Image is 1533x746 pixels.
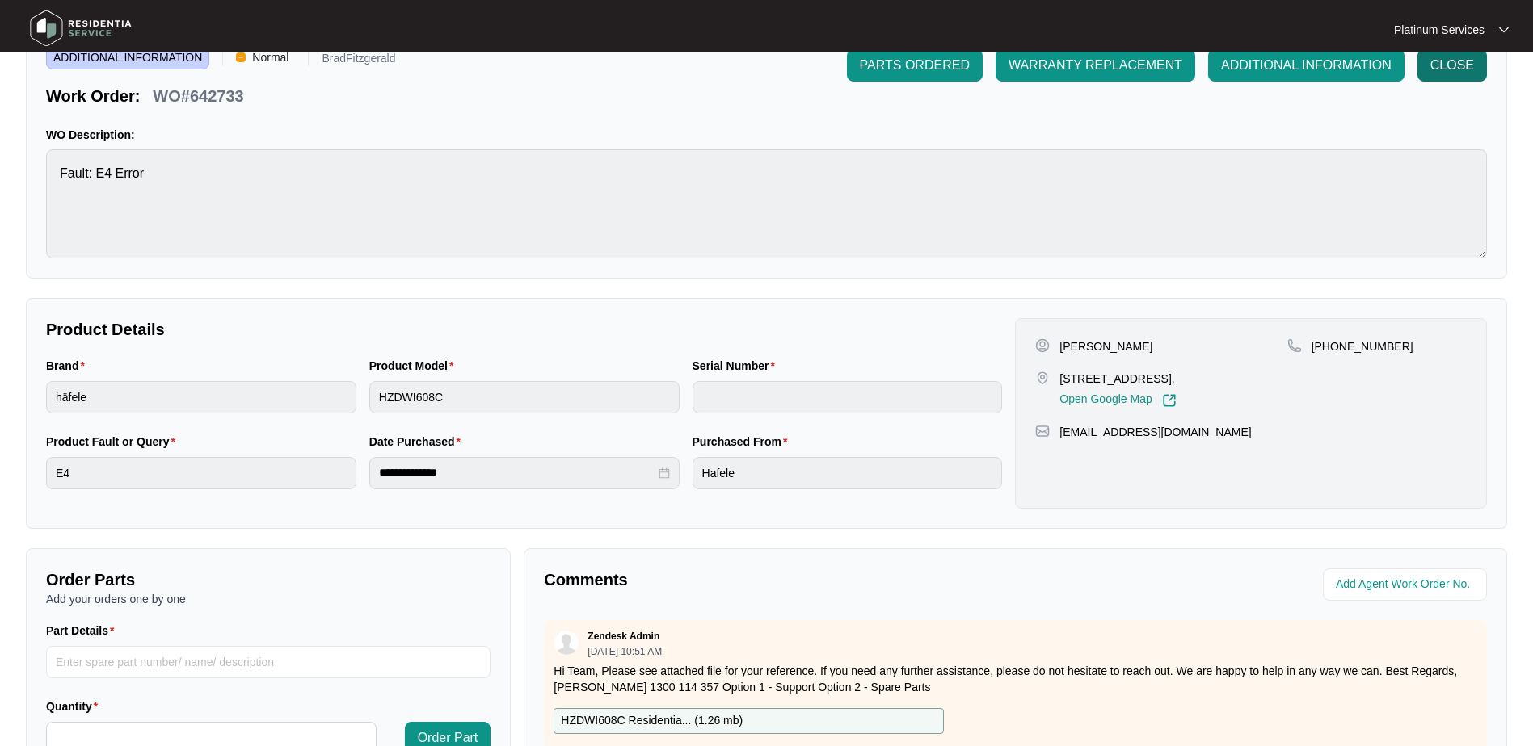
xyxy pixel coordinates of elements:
button: CLOSE [1417,49,1487,82]
img: Vercel Logo [236,52,246,62]
p: Platinum Services [1394,22,1485,38]
button: PARTS ORDERED [847,49,983,82]
p: WO Description: [46,127,1487,143]
span: ADDITIONAL INFORMATION [46,45,209,69]
input: Purchased From [693,457,1003,489]
img: map-pin [1035,371,1050,385]
button: ADDITIONAL INFORMATION [1208,49,1405,82]
label: Product Model [369,358,461,374]
p: Order Parts [46,568,491,591]
p: WO#642733 [153,85,243,107]
button: WARRANTY REPLACEMENT [996,49,1195,82]
p: Work Order: [46,85,140,107]
span: ADDITIONAL INFORMATION [1221,56,1392,75]
p: [PHONE_NUMBER] [1312,338,1413,354]
img: Link-External [1162,393,1177,408]
input: Add Agent Work Order No. [1336,575,1477,594]
input: Part Details [46,646,491,678]
input: Serial Number [693,381,1003,413]
a: Open Google Map [1059,393,1176,408]
p: [EMAIL_ADDRESS][DOMAIN_NAME] [1059,424,1251,440]
img: residentia service logo [24,4,137,52]
p: BradFitzgerald [322,52,395,69]
p: Hi Team, Please see attached file for your reference. If you need any further assistance, please ... [554,663,1477,695]
input: Product Fault or Query [46,457,356,489]
p: Comments [544,568,1004,591]
input: Brand [46,381,356,413]
label: Quantity [46,698,104,715]
img: user-pin [1035,338,1050,353]
img: dropdown arrow [1499,26,1509,34]
label: Part Details [46,622,121,639]
p: Add your orders one by one [46,591,491,607]
input: Date Purchased [379,464,655,481]
span: WARRANTY REPLACEMENT [1009,56,1182,75]
img: user.svg [554,631,579,655]
label: Purchased From [693,434,794,450]
p: [DATE] 10:51 AM [588,647,662,656]
p: [STREET_ADDRESS], [1059,371,1176,387]
textarea: Fault: E4 Error [46,149,1487,258]
label: Brand [46,358,91,374]
p: [PERSON_NAME] [1059,338,1152,354]
input: Product Model [369,381,680,413]
p: Product Details [46,318,1002,341]
span: Normal [246,45,295,69]
span: PARTS ORDERED [860,56,970,75]
img: map-pin [1035,424,1050,438]
span: CLOSE [1430,56,1474,75]
label: Serial Number [693,358,781,374]
label: Date Purchased [369,434,467,450]
img: map-pin [1287,338,1302,353]
p: HZDWI608C Residentia... ( 1.26 mb ) [561,712,743,730]
label: Product Fault or Query [46,434,182,450]
p: Zendesk Admin [588,630,659,643]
